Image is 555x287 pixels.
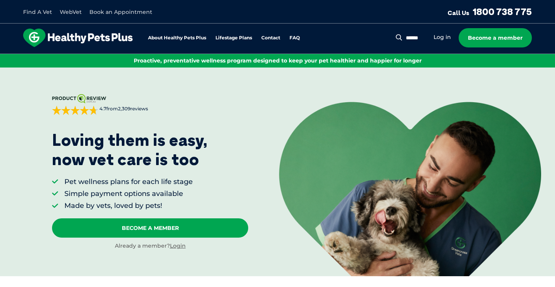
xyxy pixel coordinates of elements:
span: Proactive, preventative wellness program designed to keep your pet healthier and happier for longer [134,57,422,64]
li: Simple payment options available [64,189,193,199]
img: hpp-logo [23,29,133,47]
strong: 4.7 [99,106,106,111]
a: Call Us1800 738 775 [447,6,532,17]
li: Made by vets, loved by pets! [64,201,193,211]
a: WebVet [60,8,82,15]
a: Become A Member [52,218,248,238]
a: 4.7from2,309reviews [52,94,248,115]
li: Pet wellness plans for each life stage [64,177,193,187]
a: About Healthy Pets Plus [148,35,206,41]
span: 2,309 reviews [118,106,148,111]
a: Find A Vet [23,8,52,15]
button: Search [394,34,404,41]
span: from [98,106,148,112]
a: Lifestage Plans [215,35,252,41]
a: Login [170,242,186,249]
a: Contact [261,35,280,41]
a: Become a member [459,28,532,47]
div: Already a member? [52,242,248,250]
a: FAQ [289,35,300,41]
img: <p>Loving them is easy, <br /> now vet care is too</p> [279,102,541,276]
p: Loving them is easy, now vet care is too [52,130,208,169]
a: Log in [434,34,451,41]
div: 4.7 out of 5 stars [52,106,98,115]
a: Book an Appointment [89,8,152,15]
span: Call Us [447,9,469,17]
